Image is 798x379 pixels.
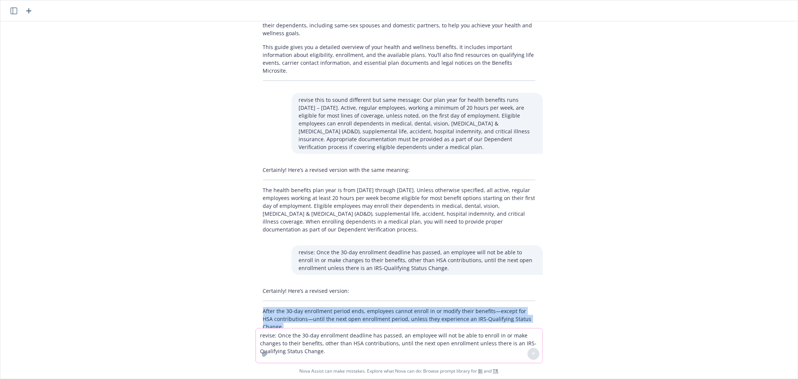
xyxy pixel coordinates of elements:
[263,43,535,75] p: This guide gives you a detailed overview of your health and wellness benefits. It includes import...
[299,96,535,151] p: revise this to sound different but same message: Our plan year for health benefits runs [DATE] – ...
[299,248,535,272] p: revise: Once the 30-day enrollment deadline has passed, an employee will not be able to enroll in...
[263,166,535,174] p: Certainly! Here’s a revised version with the same meaning:
[3,363,795,379] span: Nova Assist can make mistakes. Explore what Nova can do: Browse prompt library for and
[263,186,535,233] p: The health benefits plan year is from [DATE] through [DATE]. Unless otherwise specified, all acti...
[263,287,535,295] p: Certainly! Here’s a revised version:
[263,307,535,331] p: After the 30-day enrollment period ends, employees cannot enroll in or modify their benefits—exce...
[479,368,483,374] a: BI
[493,368,499,374] a: TR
